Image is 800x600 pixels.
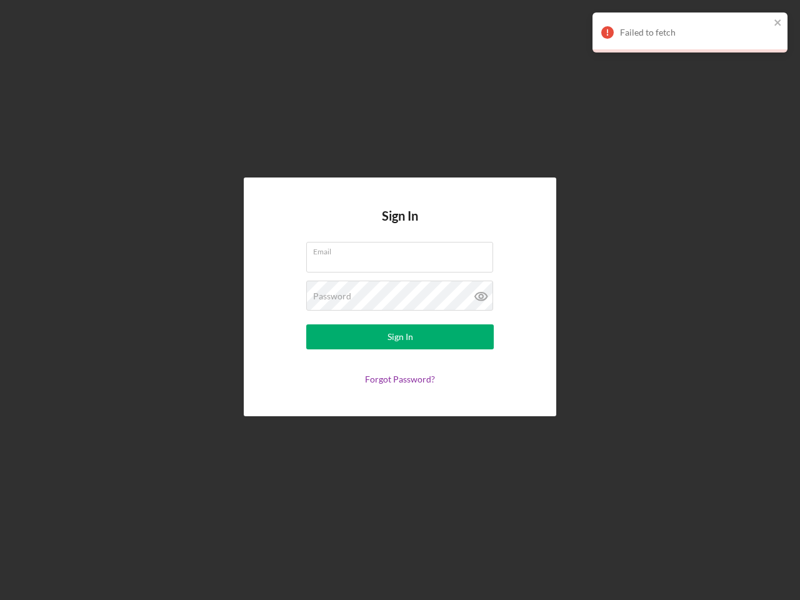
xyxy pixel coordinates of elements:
[387,324,413,349] div: Sign In
[313,291,351,301] label: Password
[306,324,494,349] button: Sign In
[774,17,782,29] button: close
[620,27,770,37] div: Failed to fetch
[313,242,493,256] label: Email
[382,209,418,242] h4: Sign In
[365,374,435,384] a: Forgot Password?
